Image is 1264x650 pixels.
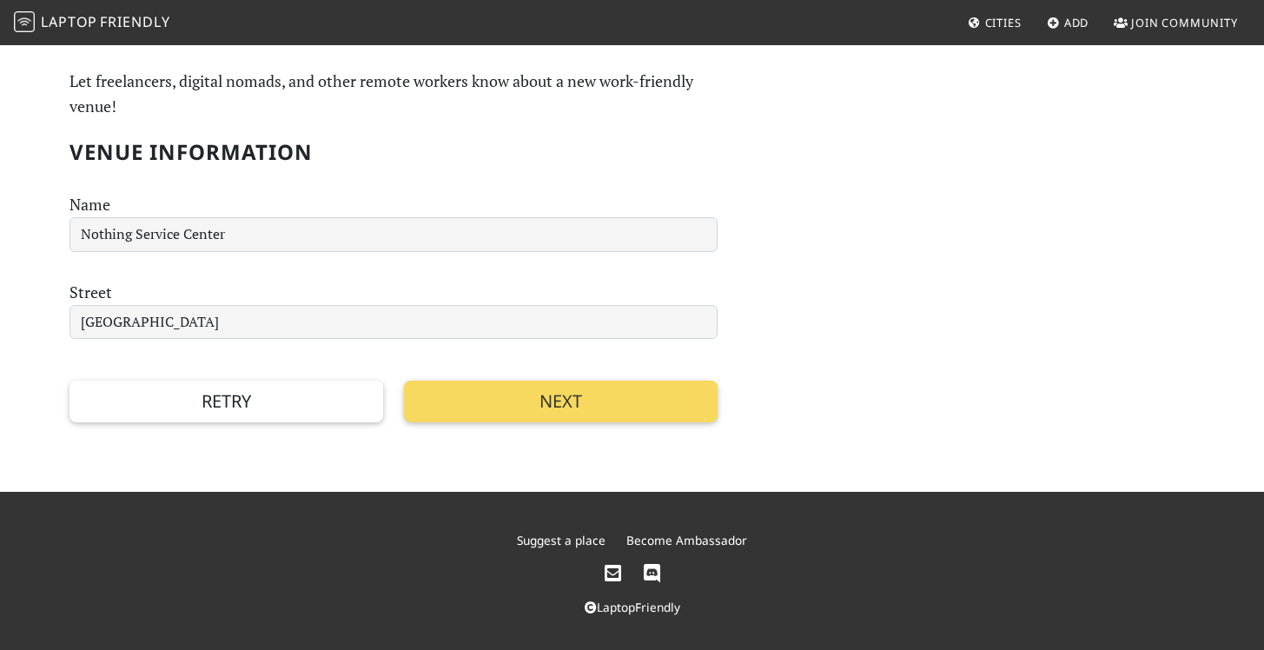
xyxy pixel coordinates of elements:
span: Cities [985,15,1022,30]
a: LaptopFriendly [585,599,680,615]
h1: Add new Place [69,15,718,48]
a: Cities [961,7,1029,38]
span: Friendly [100,12,169,31]
span: Join Community [1131,15,1238,30]
a: LaptopFriendly LaptopFriendly [14,8,170,38]
a: Suggest a place [517,532,606,548]
span: Add [1064,15,1089,30]
button: Next [404,381,718,422]
img: LaptopFriendly [14,11,35,32]
label: Name [69,192,110,217]
p: Let freelancers, digital nomads, and other remote workers know about a new work-friendly venue! [69,69,718,119]
a: Join Community [1107,7,1245,38]
label: Street [69,280,112,305]
h2: Venue Information [69,140,718,165]
a: Add [1040,7,1096,38]
button: Retry [69,381,383,422]
span: Laptop [41,12,97,31]
a: Become Ambassador [626,532,747,548]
